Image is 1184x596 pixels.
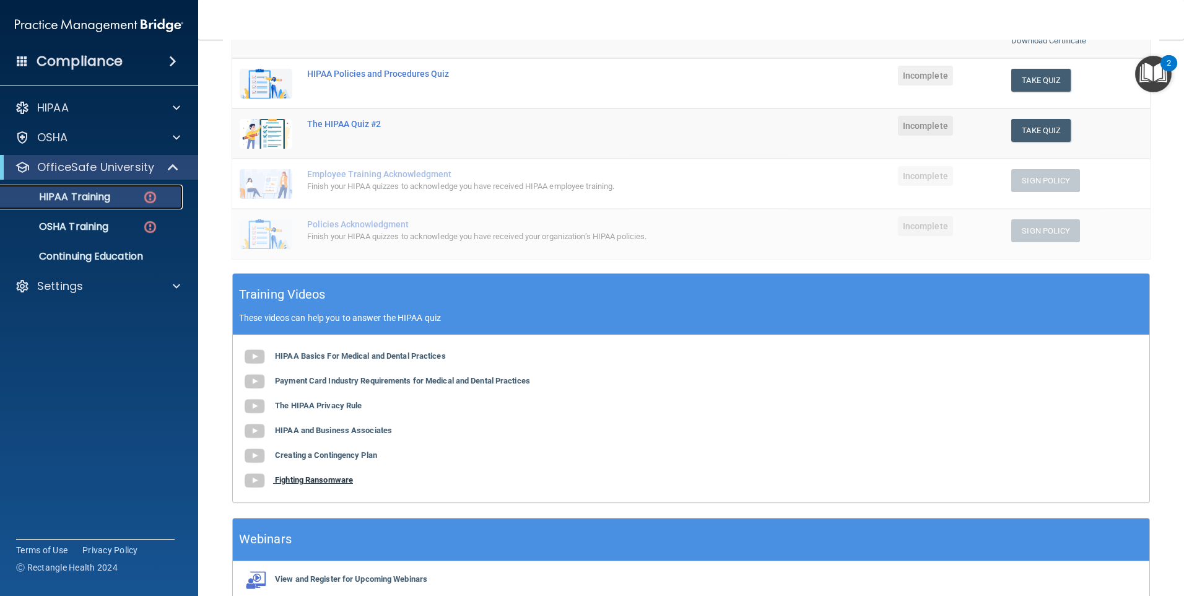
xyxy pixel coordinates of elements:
[1011,69,1071,92] button: Take Quiz
[142,190,158,205] img: danger-circle.6113f641.png
[275,450,377,460] b: Creating a Contingency Plan
[8,221,108,233] p: OSHA Training
[307,69,741,79] div: HIPAA Policies and Procedures Quiz
[275,475,353,484] b: Fighting Ransomware
[1011,169,1080,192] button: Sign Policy
[15,160,180,175] a: OfficeSafe University
[898,216,953,236] span: Incomplete
[142,219,158,235] img: danger-circle.6113f641.png
[970,508,1169,558] iframe: Drift Widget Chat Controller
[275,574,427,584] b: View and Register for Upcoming Webinars
[242,419,267,444] img: gray_youtube_icon.38fcd6cc.png
[8,191,110,203] p: HIPAA Training
[242,444,267,468] img: gray_youtube_icon.38fcd6cc.png
[307,179,741,194] div: Finish your HIPAA quizzes to acknowledge you have received HIPAA employee training.
[37,100,69,115] p: HIPAA
[1167,63,1171,79] div: 2
[242,369,267,394] img: gray_youtube_icon.38fcd6cc.png
[307,119,741,129] div: The HIPAA Quiz #2
[1011,36,1086,45] a: Download Certificate
[242,571,267,589] img: webinarIcon.c7ebbf15.png
[37,130,68,145] p: OSHA
[275,376,530,385] b: Payment Card Industry Requirements for Medical and Dental Practices
[307,229,741,244] div: Finish your HIPAA quizzes to acknowledge you have received your organization’s HIPAA policies.
[275,351,446,361] b: HIPAA Basics For Medical and Dental Practices
[898,66,953,85] span: Incomplete
[898,116,953,136] span: Incomplete
[898,166,953,186] span: Incomplete
[242,344,267,369] img: gray_youtube_icon.38fcd6cc.png
[82,544,138,556] a: Privacy Policy
[37,160,154,175] p: OfficeSafe University
[307,169,741,179] div: Employee Training Acknowledgment
[1135,56,1172,92] button: Open Resource Center, 2 new notifications
[242,468,267,493] img: gray_youtube_icon.38fcd6cc.png
[275,401,362,410] b: The HIPAA Privacy Rule
[239,313,1143,323] p: These videos can help you to answer the HIPAA quiz
[15,13,183,38] img: PMB logo
[15,100,180,115] a: HIPAA
[1011,119,1071,142] button: Take Quiz
[15,279,180,294] a: Settings
[16,561,118,574] span: Ⓒ Rectangle Health 2024
[37,53,123,70] h4: Compliance
[275,426,392,435] b: HIPAA and Business Associates
[15,130,180,145] a: OSHA
[307,219,741,229] div: Policies Acknowledgment
[37,279,83,294] p: Settings
[239,284,326,305] h5: Training Videos
[8,250,177,263] p: Continuing Education
[239,528,292,550] h5: Webinars
[16,544,67,556] a: Terms of Use
[242,394,267,419] img: gray_youtube_icon.38fcd6cc.png
[1011,219,1080,242] button: Sign Policy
